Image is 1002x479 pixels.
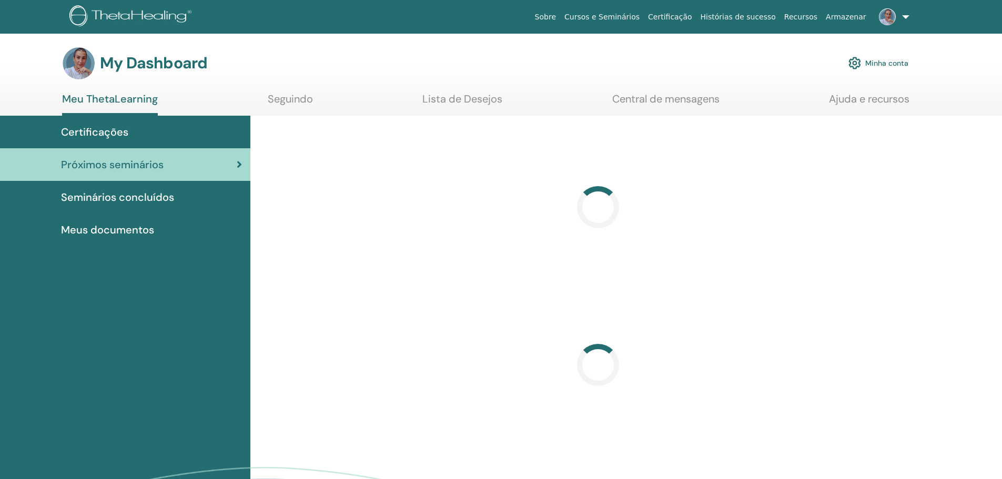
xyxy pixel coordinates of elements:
[422,93,502,113] a: Lista de Desejos
[560,7,644,27] a: Cursos e Seminários
[822,7,870,27] a: Armazenar
[531,7,560,27] a: Sobre
[61,124,128,140] span: Certificações
[829,93,909,113] a: Ajuda e recursos
[268,93,313,113] a: Seguindo
[62,93,158,116] a: Meu ThetaLearning
[61,189,174,205] span: Seminários concluídos
[848,52,908,75] a: Minha conta
[848,54,861,72] img: cog.svg
[780,7,822,27] a: Recursos
[62,46,96,80] img: default.jpg
[879,8,896,25] img: default.jpg
[612,93,720,113] a: Central de mensagens
[644,7,696,27] a: Certificação
[61,157,164,172] span: Próximos seminários
[696,7,780,27] a: Histórias de sucesso
[69,5,195,29] img: logo.png
[100,54,207,73] h3: My Dashboard
[61,222,154,238] span: Meus documentos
